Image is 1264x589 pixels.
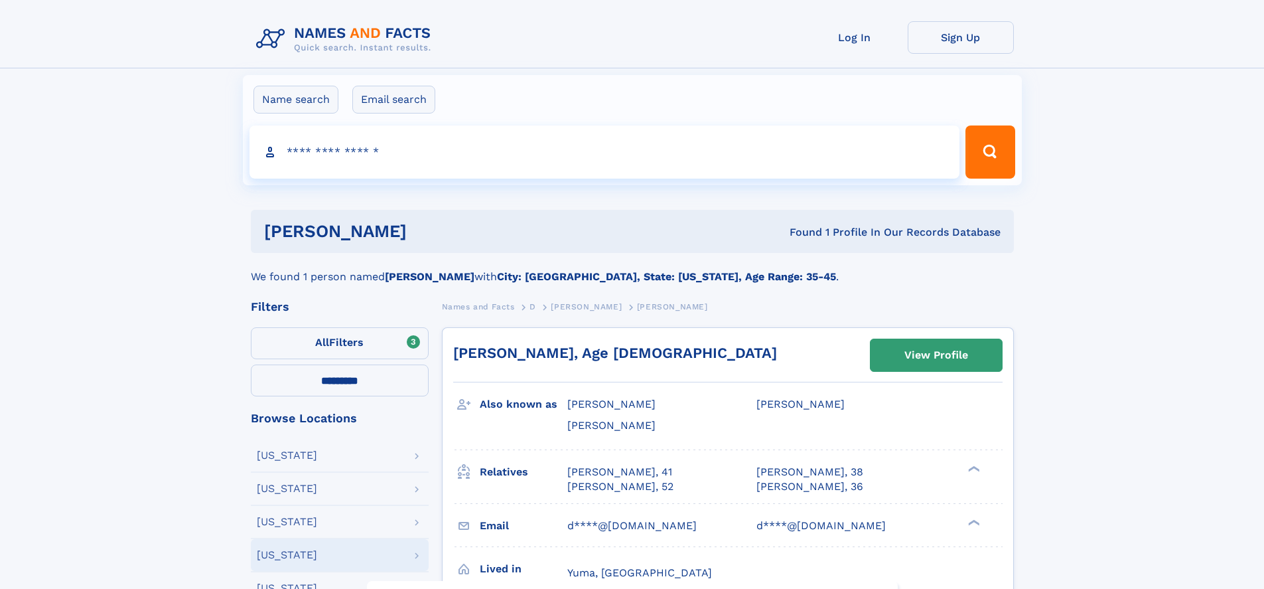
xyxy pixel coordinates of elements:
[497,270,836,283] b: City: [GEOGRAPHIC_DATA], State: [US_STATE], Age Range: 35-45
[567,479,673,494] a: [PERSON_NAME], 52
[567,465,672,479] a: [PERSON_NAME], 41
[249,126,960,179] input: search input
[965,126,1015,179] button: Search Button
[802,21,908,54] a: Log In
[756,479,863,494] a: [PERSON_NAME], 36
[480,393,567,416] h3: Also known as
[480,515,567,537] h3: Email
[756,465,863,479] a: [PERSON_NAME], 38
[567,398,656,410] span: [PERSON_NAME]
[251,301,429,313] div: Filters
[257,517,317,527] div: [US_STATE]
[529,298,536,315] a: D
[251,21,442,57] img: Logo Names and Facts
[315,336,329,349] span: All
[551,302,622,311] span: [PERSON_NAME]
[551,298,622,315] a: [PERSON_NAME]
[529,302,536,311] span: D
[567,566,712,579] span: Yuma, [GEOGRAPHIC_DATA]
[756,398,845,410] span: [PERSON_NAME]
[965,518,981,527] div: ❯
[567,419,656,432] span: [PERSON_NAME]
[637,302,708,311] span: [PERSON_NAME]
[480,558,567,580] h3: Lived in
[352,86,435,114] label: Email search
[598,225,1001,240] div: Found 1 Profile In Our Records Database
[453,345,777,361] a: [PERSON_NAME], Age [DEMOGRAPHIC_DATA]
[253,86,338,114] label: Name search
[257,483,317,494] div: [US_STATE]
[264,223,598,240] h1: [PERSON_NAME]
[251,327,429,359] label: Filters
[257,550,317,560] div: [US_STATE]
[257,450,317,461] div: [US_STATE]
[251,412,429,424] div: Browse Locations
[908,21,1014,54] a: Sign Up
[385,270,474,283] b: [PERSON_NAME]
[904,340,968,371] div: View Profile
[442,298,515,315] a: Names and Facts
[965,464,981,473] div: ❯
[251,253,1014,285] div: We found 1 person named with .
[871,339,1002,371] a: View Profile
[480,461,567,483] h3: Relatives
